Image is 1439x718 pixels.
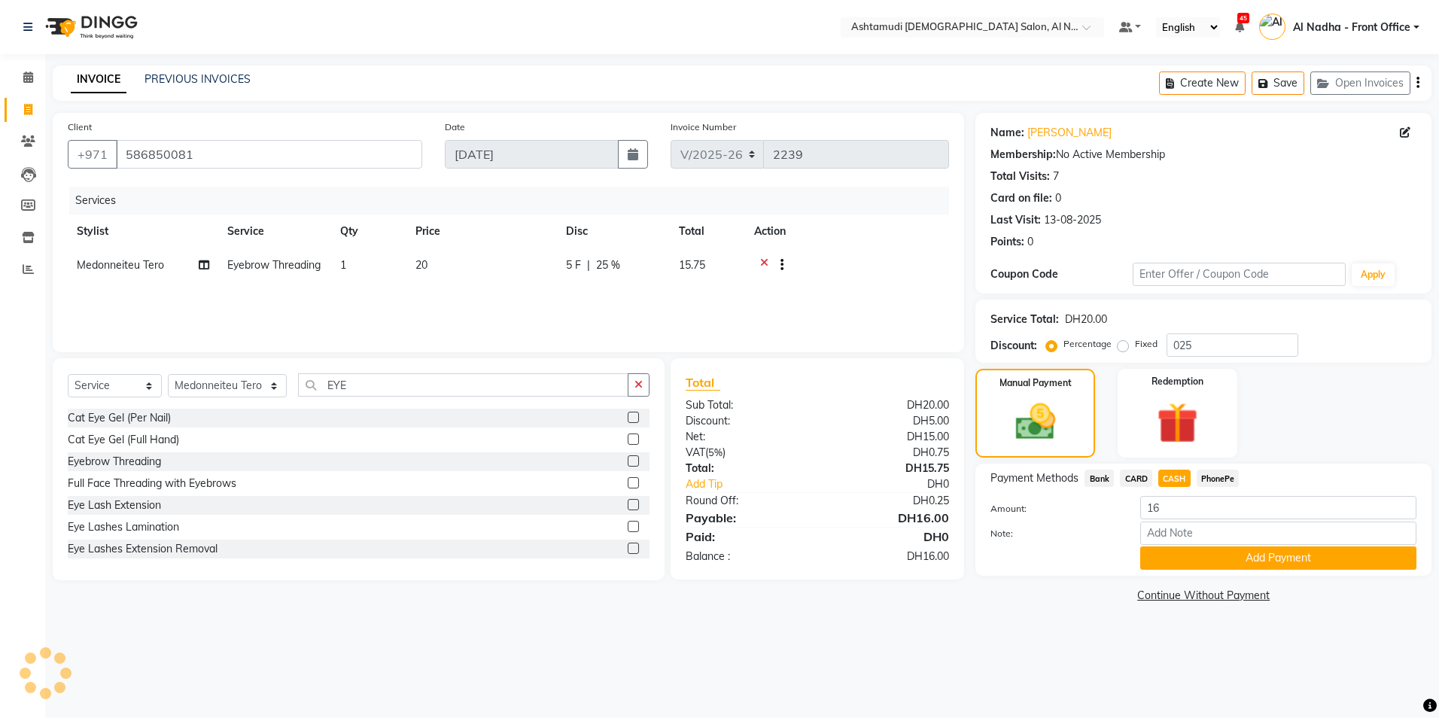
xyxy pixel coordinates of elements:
input: Search or Scan [298,373,628,397]
span: 1 [340,258,346,272]
div: Cat Eye Gel (Full Hand) [68,432,179,448]
label: Redemption [1152,375,1203,388]
a: PREVIOUS INVOICES [145,72,251,86]
a: [PERSON_NAME] [1027,125,1112,141]
div: 7 [1053,169,1059,184]
div: DH0.75 [817,445,960,461]
div: Discount: [674,413,817,429]
div: Services [69,187,960,214]
th: Qty [331,214,406,248]
label: Note: [979,527,1129,540]
button: Open Invoices [1310,71,1410,95]
span: 5 F [566,257,581,273]
div: DH0 [817,528,960,546]
div: DH5.00 [817,413,960,429]
div: Eye Lashes Lamination [68,519,179,535]
span: CARD [1120,470,1152,487]
button: Save [1252,71,1304,95]
div: DH15.00 [817,429,960,445]
div: Eye Lashes Extension Removal [68,541,218,557]
div: Cat Eye Gel (Per Nail) [68,410,171,426]
label: Invoice Number [671,120,736,134]
div: DH0 [841,476,961,492]
span: CASH [1158,470,1191,487]
label: Fixed [1135,337,1158,351]
div: Eyebrow Threading [68,454,161,470]
span: Payment Methods [990,470,1078,486]
th: Service [218,214,331,248]
div: DH15.75 [817,461,960,476]
div: DH20.00 [1065,312,1107,327]
span: Medonneiteu Tero [77,258,164,272]
div: No Active Membership [990,147,1416,163]
input: Enter Offer / Coupon Code [1133,263,1346,286]
span: Eyebrow Threading [227,258,321,272]
button: Apply [1352,263,1395,286]
span: 45 [1237,13,1249,23]
span: Total [686,375,720,391]
div: Eye Lash Extension [68,497,161,513]
div: Last Visit: [990,212,1041,228]
div: Payable: [674,509,817,527]
div: Membership: [990,147,1056,163]
a: Add Tip [674,476,841,492]
img: _gift.svg [1144,397,1211,449]
div: Name: [990,125,1024,141]
span: Bank [1085,470,1114,487]
div: Sub Total: [674,397,817,413]
span: 20 [415,258,427,272]
button: Create New [1159,71,1246,95]
div: DH0.25 [817,493,960,509]
button: Add Payment [1140,546,1416,570]
span: 25 % [596,257,620,273]
div: Total Visits: [990,169,1050,184]
label: Date [445,120,465,134]
div: Full Face Threading with Eyebrows [68,476,236,491]
div: Paid: [674,528,817,546]
div: Points: [990,234,1024,250]
div: 0 [1027,234,1033,250]
div: Discount: [990,338,1037,354]
input: Add Note [1140,522,1416,545]
a: 45 [1235,20,1244,34]
label: Amount: [979,502,1129,516]
img: Al Nadha - Front Office [1259,14,1285,40]
div: Balance : [674,549,817,564]
th: Disc [557,214,670,248]
input: Search by Name/Mobile/Email/Code [116,140,422,169]
button: +971 [68,140,117,169]
label: Client [68,120,92,134]
th: Action [745,214,949,248]
label: Percentage [1063,337,1112,351]
div: Coupon Code [990,266,1133,282]
label: Manual Payment [999,376,1072,390]
span: 5% [708,446,723,458]
div: Card on file: [990,190,1052,206]
th: Price [406,214,557,248]
div: Service Total: [990,312,1059,327]
div: Total: [674,461,817,476]
a: INVOICE [71,66,126,93]
div: DH16.00 [817,549,960,564]
div: Net: [674,429,817,445]
div: 0 [1055,190,1061,206]
input: Amount [1140,496,1416,519]
th: Total [670,214,745,248]
div: Round Off: [674,493,817,509]
img: _cash.svg [1003,399,1068,445]
div: DH16.00 [817,509,960,527]
th: Stylist [68,214,218,248]
span: | [587,257,590,273]
span: PhonePe [1197,470,1240,487]
span: Al Nadha - Front Office [1293,20,1410,35]
div: 13-08-2025 [1044,212,1101,228]
div: ( ) [674,445,817,461]
div: DH20.00 [817,397,960,413]
img: logo [38,6,141,48]
a: Continue Without Payment [978,588,1428,604]
span: 15.75 [679,258,705,272]
span: VAT [686,446,705,459]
